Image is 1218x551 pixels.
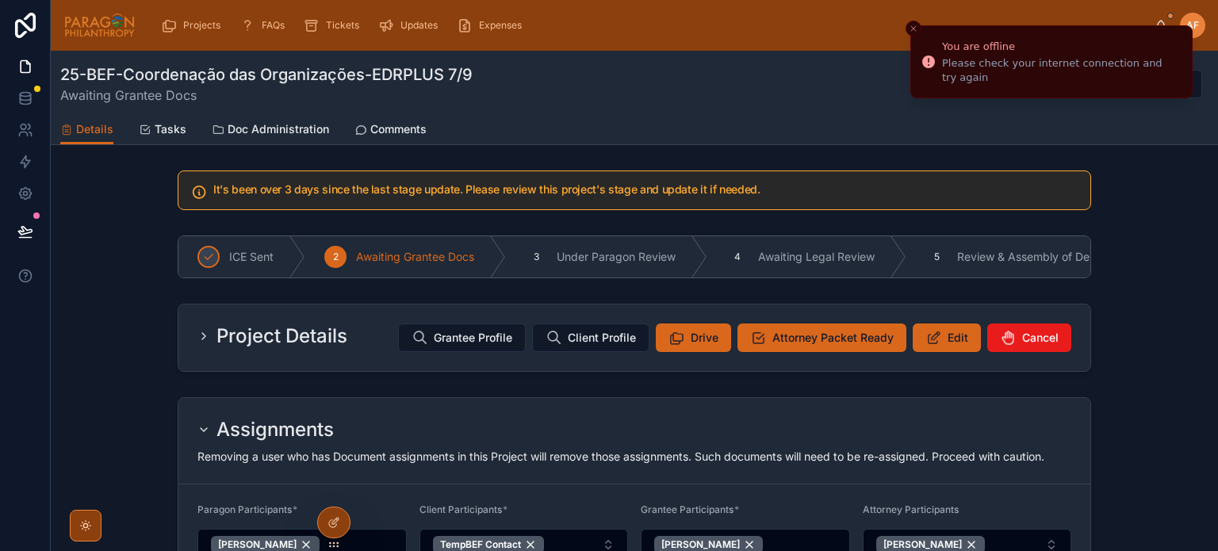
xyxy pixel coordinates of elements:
[883,538,962,551] span: [PERSON_NAME]
[148,8,1155,43] div: scrollable content
[228,121,329,137] span: Doc Administration
[656,323,731,352] button: Drive
[641,503,733,515] span: Grantee Participants
[758,249,875,265] span: Awaiting Legal Review
[772,330,894,346] span: Attorney Packet Ready
[216,323,347,349] h2: Project Details
[197,503,292,515] span: Paragon Participants
[197,450,1044,463] span: Removing a user who has Document assignments in this Project will remove those assignments. Such ...
[534,251,539,263] span: 3
[373,11,449,40] a: Updates
[76,121,113,137] span: Details
[60,86,473,105] span: Awaiting Grantee Docs
[299,11,370,40] a: Tickets
[63,13,136,38] img: App logo
[479,19,522,32] span: Expenses
[691,330,718,346] span: Drive
[440,538,521,551] span: TempBEF Contact
[139,115,186,147] a: Tasks
[734,251,741,263] span: 4
[216,417,334,442] h2: Assignments
[419,503,502,515] span: Client Participants
[957,249,1139,265] span: Review & Assembly of Deliverables
[934,251,940,263] span: 5
[737,323,906,352] button: Attorney Packet Ready
[354,115,427,147] a: Comments
[183,19,220,32] span: Projects
[229,249,274,265] span: ICE Sent
[1022,330,1059,346] span: Cancel
[212,115,329,147] a: Doc Administration
[532,323,649,352] button: Client Profile
[213,184,1078,195] h5: It's been over 3 days since the last stage update. Please review this project's stage and update ...
[434,330,512,346] span: Grantee Profile
[906,21,921,36] button: Close toast
[218,538,297,551] span: [PERSON_NAME]
[356,249,474,265] span: Awaiting Grantee Docs
[942,39,1179,55] div: You are offline
[568,330,636,346] span: Client Profile
[262,19,285,32] span: FAQs
[863,503,959,515] span: Attorney Participants
[1186,19,1199,32] span: AF
[452,11,533,40] a: Expenses
[661,538,740,551] span: [PERSON_NAME]
[60,115,113,145] a: Details
[913,323,981,352] button: Edit
[235,11,296,40] a: FAQs
[155,121,186,137] span: Tasks
[400,19,438,32] span: Updates
[942,56,1179,85] div: Please check your internet connection and try again
[398,323,526,352] button: Grantee Profile
[948,330,968,346] span: Edit
[370,121,427,137] span: Comments
[326,19,359,32] span: Tickets
[987,323,1071,352] button: Cancel
[60,63,473,86] h1: 25-BEF-Coordenação das Organizações-EDRPLUS 7/9
[156,11,232,40] a: Projects
[333,251,339,263] span: 2
[557,249,676,265] span: Under Paragon Review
